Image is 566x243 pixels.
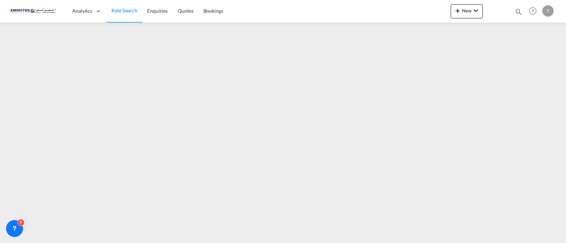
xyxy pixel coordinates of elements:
[451,4,483,18] button: icon-plus 400-fgNewicon-chevron-down
[515,8,522,18] div: icon-magnify
[72,7,92,14] span: Analytics
[527,5,539,17] span: Help
[454,8,480,13] span: New
[472,6,480,15] md-icon: icon-chevron-down
[542,5,554,17] div: T
[454,6,462,15] md-icon: icon-plus 400-fg
[527,5,542,18] div: Help
[11,3,58,19] img: c67187802a5a11ec94275b5db69a26e6.png
[203,8,223,14] span: Bookings
[515,8,522,16] md-icon: icon-magnify
[147,8,168,14] span: Enquiries
[111,7,137,13] span: Rate Search
[178,8,193,14] span: Quotes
